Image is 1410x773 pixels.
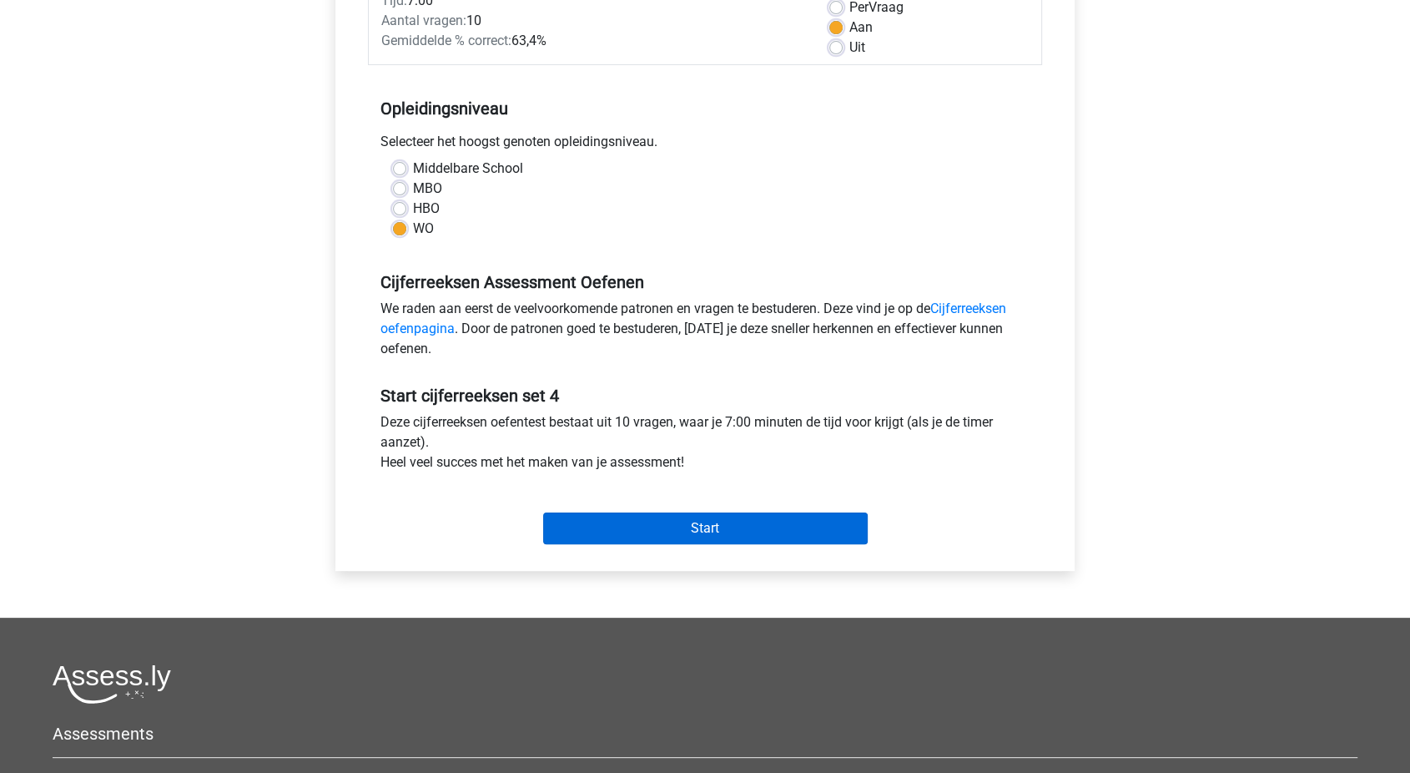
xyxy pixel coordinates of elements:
[368,132,1042,159] div: Selecteer het hoogst genoten opleidingsniveau.
[413,179,442,199] label: MBO
[849,38,865,58] label: Uit
[369,11,817,31] div: 10
[380,92,1030,125] h5: Opleidingsniveau
[413,219,434,239] label: WO
[53,664,171,704] img: Assessly logo
[849,18,873,38] label: Aan
[380,386,1030,406] h5: Start cijferreeksen set 4
[368,412,1042,479] div: Deze cijferreeksen oefentest bestaat uit 10 vragen, waar je 7:00 minuten de tijd voor krijgt (als...
[381,33,511,48] span: Gemiddelde % correct:
[381,13,466,28] span: Aantal vragen:
[380,272,1030,292] h5: Cijferreeksen Assessment Oefenen
[413,199,440,219] label: HBO
[543,513,868,544] input: Start
[53,724,1357,744] h5: Assessments
[413,159,523,179] label: Middelbare School
[368,299,1042,366] div: We raden aan eerst de veelvoorkomende patronen en vragen te bestuderen. Deze vind je op de . Door...
[369,31,817,51] div: 63,4%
